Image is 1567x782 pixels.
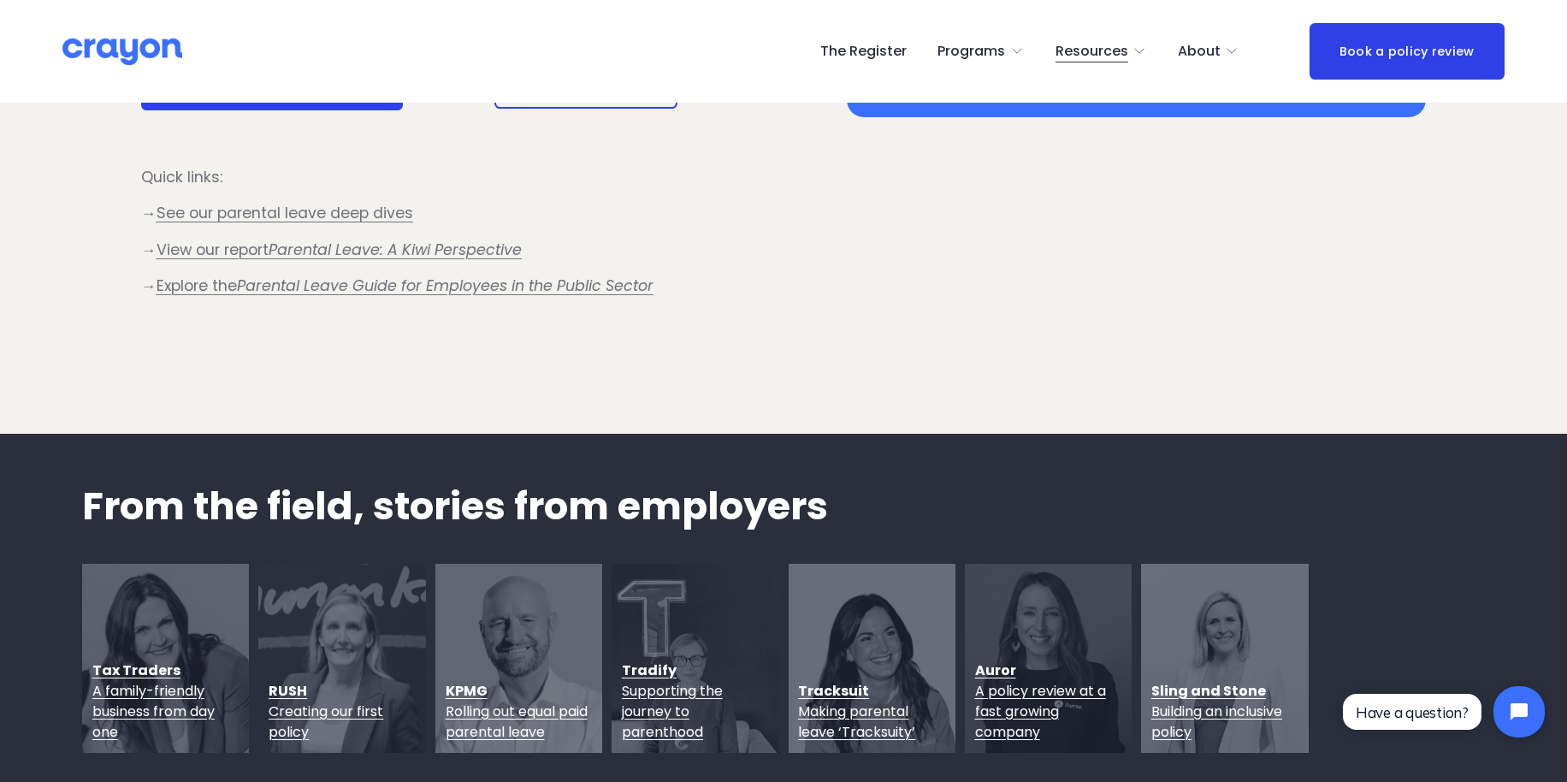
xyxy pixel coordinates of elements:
[157,240,522,260] a: View our reportParental Leave: A Kiwi Perspective
[1178,38,1239,65] a: folder dropdown
[269,681,307,701] a: RUSH
[1151,681,1282,742] a: Sling and StoneBuilding an inclusive policy
[157,275,653,296] span: Explore the
[798,702,915,742] a: Making parental leave ‘Tracksuity’
[92,681,215,742] a: A family-friendly business from day one
[975,661,1016,680] a: Auror
[622,661,723,742] a: TradifySupporting the journey to parenthood
[141,203,157,223] span: →
[820,38,907,65] a: The Register
[1056,39,1128,64] span: Resources
[82,485,1485,528] h2: From the field, stories from employers
[157,240,522,260] span: View our report
[446,681,488,701] strong: KPMG
[798,681,869,701] a: Tracksuit
[937,38,1024,65] a: folder dropdown
[1178,39,1221,64] span: About
[1056,38,1147,65] a: folder dropdown
[269,702,383,742] a: Creating our first policy
[157,275,653,296] a: Explore theParental Leave Guide for Employees in the Public Sector
[622,661,677,680] strong: Tradify
[1328,672,1559,752] iframe: Tidio Chat
[1310,23,1505,79] a: Book a policy review
[62,37,182,67] img: Crayon
[141,240,157,260] span: →
[157,203,413,223] a: See our parental leave deep dives
[141,167,222,187] span: Quick links:
[269,240,522,260] em: Parental Leave: A Kiwi Perspective
[1151,702,1282,742] span: Building an inclusive policy
[141,275,157,296] span: →
[237,275,653,296] em: Parental Leave Guide for Employees in the Public Sector
[92,661,180,680] a: Tax Traders
[937,39,1005,64] span: Programs
[446,681,588,742] a: KPMGRolling out equal paid parental leave
[975,681,1106,742] a: A policy review at a fast growing company
[1151,681,1266,701] strong: Sling and Stone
